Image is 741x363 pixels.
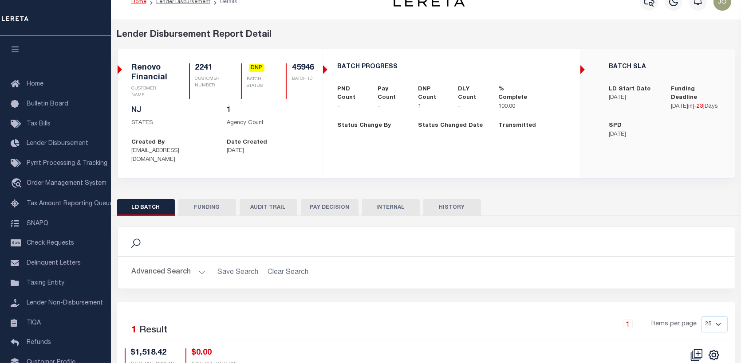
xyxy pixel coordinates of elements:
[27,320,41,326] span: TIQA
[117,199,175,216] button: LD BATCH
[292,63,314,73] h5: 45946
[337,85,364,102] label: PND Count
[27,220,48,226] span: SNAPQ
[132,326,137,335] span: 1
[27,240,74,246] span: Check Requests
[292,76,314,82] p: BATCH ID
[195,76,220,89] p: CUSTOMER NUMBER
[337,102,364,111] p: -
[378,102,405,111] p: -
[27,280,64,286] span: Taxing Entity
[671,102,720,111] p: in Days
[132,147,213,164] p: [EMAIL_ADDRESS][DOMAIN_NAME]
[132,119,213,128] p: STATES
[195,63,220,73] h5: 2241
[418,130,485,139] p: -
[498,85,527,102] label: % Complete
[117,28,735,42] div: Lender Disbursement Report Detail
[27,121,51,127] span: Tax Bills
[132,138,165,147] label: Created By
[27,300,103,306] span: Lender Non-Disbursement
[623,320,633,329] a: 1
[671,85,720,102] label: Funding Deadline
[132,264,205,281] button: Advanced Search
[362,199,420,216] button: INTERNAL
[609,85,650,94] label: LD Start Date
[227,147,308,156] p: [DATE]
[27,260,81,266] span: Delinquent Letters
[498,121,536,130] label: Transmitted
[609,130,658,139] p: [DATE]
[693,104,705,109] span: [ ]
[192,348,238,358] h4: $0.00
[249,64,265,72] a: DNP
[378,85,405,102] label: Pay Count
[131,348,175,358] h4: $1,518.42
[140,324,168,338] label: Result
[11,178,25,190] i: travel_explore
[609,121,622,130] label: SPD
[227,106,308,116] h5: 1
[27,101,68,107] span: Bulletin Board
[227,119,308,128] p: Agency Count
[652,320,697,329] span: Items per page
[178,199,236,216] button: FUNDING
[27,180,106,187] span: Order Management System
[418,102,445,111] p: 1
[27,81,43,87] span: Home
[27,340,51,346] span: Refunds
[498,102,525,111] p: 100.00
[609,63,720,71] h5: BATCH SLA
[423,199,481,216] button: HISTORY
[247,76,265,90] p: BATCH STATUS
[27,201,113,207] span: Tax Amount Reporting Queue
[132,106,213,116] h5: NJ
[27,141,88,147] span: Lender Disbursement
[671,104,688,109] span: [DATE]
[337,63,566,71] h5: BATCH PROGRESS
[132,63,168,82] h5: Renovo Financial
[694,104,703,109] span: -23
[609,94,658,102] p: [DATE]
[418,85,445,102] label: DNP Count
[337,130,405,139] p: -
[498,130,566,139] p: -
[418,121,483,130] label: Status Changed Date
[458,85,485,102] label: DLY Count
[240,199,297,216] button: AUDIT TRAIL
[458,102,485,111] p: -
[301,199,359,216] button: PAY DECISION
[227,138,267,147] label: Date Created
[337,121,391,130] label: Status Change By
[27,160,107,167] span: Pymt Processing & Tracking
[132,86,168,99] p: CUSTOMER NAME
